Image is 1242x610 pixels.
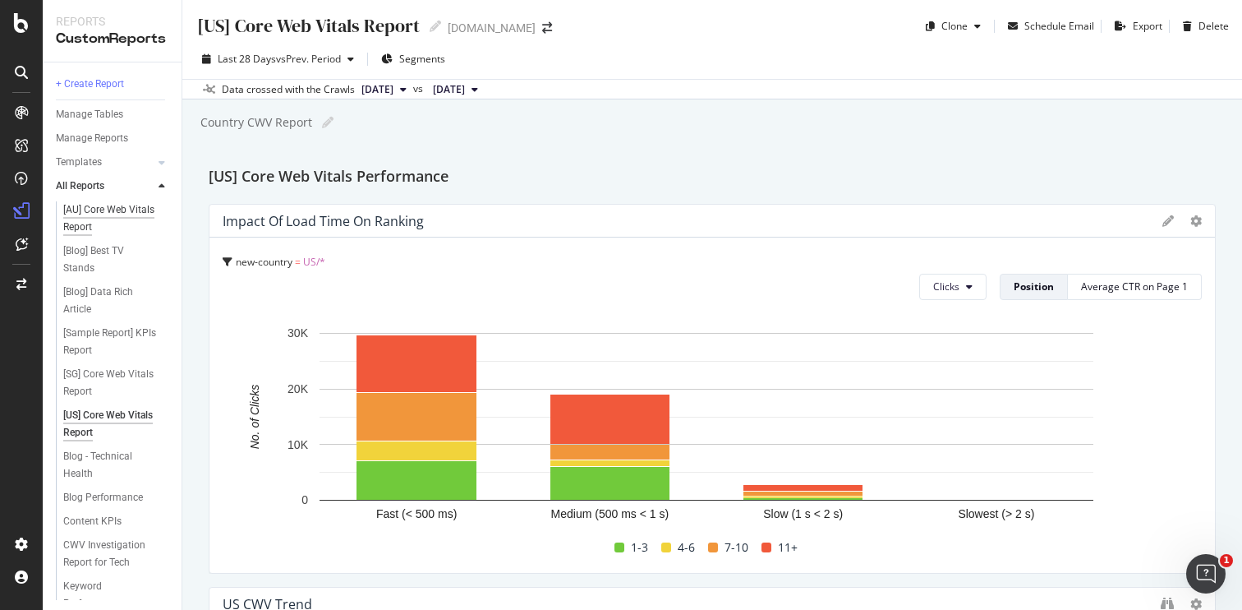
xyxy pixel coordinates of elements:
button: Segments [375,46,452,72]
span: Segments [399,52,445,66]
button: [DATE] [426,80,485,99]
div: Average CTR on Page 1 [1081,280,1188,293]
span: 11+ [778,538,798,557]
a: Blog Performance [63,489,170,506]
a: Blog - Technical Health [63,448,170,483]
div: arrow-right-arrow-left [542,22,552,34]
div: Content KPIs [63,513,122,530]
div: All Reports [56,178,104,195]
text: Fast (< 500 ms) [376,507,457,520]
button: Clone [919,13,987,39]
div: Impact of Load Time on Ranking [223,213,424,229]
text: No. of Clicks [248,385,261,450]
div: Blog - Technical Health [63,448,155,483]
i: Edit report name [430,21,441,32]
a: Templates [56,154,154,171]
text: 20K [287,382,309,395]
span: 4-6 [678,538,695,557]
a: [US] Core Web Vitals Report [63,407,170,441]
iframe: Intercom live chat [1186,554,1226,594]
div: Schedule Email [1024,19,1094,33]
div: [Blog] Best TV Stands [63,243,154,277]
text: 0 [301,494,308,507]
span: 1-3 [631,538,648,557]
a: Content KPIs [63,513,170,530]
button: Schedule Email [1001,13,1094,39]
span: vs [413,81,426,96]
a: All Reports [56,178,154,195]
span: 2025 Jul. 13th [433,82,465,97]
div: CustomReports [56,30,168,49]
text: Medium (500 ms < 1 s) [551,507,669,520]
button: [DATE] [355,80,413,99]
span: new-country [236,255,292,269]
a: Manage Tables [56,106,170,123]
a: [Sample Report] KPIs Report [63,325,170,359]
div: Manage Reports [56,130,128,147]
div: [DOMAIN_NAME] [448,20,536,36]
div: Manage Tables [56,106,123,123]
button: Last 28 DaysvsPrev. Period [195,46,361,72]
div: Blog Performance [63,489,143,506]
div: [Sample Report] KPIs Report [63,325,158,359]
div: binoculars [1161,597,1174,610]
a: CWV Investigation Report for Tech [63,537,170,571]
span: = [295,255,301,269]
div: Clone [941,19,968,33]
div: CWV Investigation Report for Tech [63,537,159,571]
div: [US] Core Web Vitals Report [63,407,158,441]
a: [Blog] Best TV Stands [63,243,170,277]
h2: [US] Core Web Vitals Performance [209,164,448,191]
text: Slowest (> 2 s) [958,507,1034,520]
text: Slow (1 s < 2 s) [763,507,843,520]
a: [AU] Core Web Vitals Report [63,201,170,236]
text: 30K [287,327,309,340]
span: 1 [1220,554,1233,567]
div: + Create Report [56,76,124,93]
div: Delete [1198,19,1229,33]
div: Reports [56,13,168,30]
div: [US] Core Web Vitals Performance [209,164,1216,191]
a: + Create Report [56,76,170,93]
i: Edit report name [322,117,333,128]
button: Export [1108,13,1162,39]
div: Export [1133,19,1162,33]
span: 2025 Aug. 10th [361,82,393,97]
a: [Blog] Data Rich Article [63,284,170,318]
div: Data crossed with the Crawls [222,82,355,97]
div: [Blog] Data Rich Article [63,284,155,318]
button: Position [1000,274,1068,300]
span: 7-10 [724,538,748,557]
span: Last 28 Days [218,52,276,66]
a: Manage Reports [56,130,170,147]
svg: A chart. [223,325,1189,534]
a: [SG] Core Web Vitals Report [63,366,170,400]
div: [SG] Core Web Vitals Report [63,366,158,400]
text: 10K [287,438,309,451]
div: Position [1014,280,1054,293]
div: [US] Core Web Vitals Report [195,13,420,39]
button: Clicks [919,274,987,300]
div: Templates [56,154,102,171]
div: Country CWV Report [199,114,312,131]
span: vs Prev. Period [276,52,341,66]
div: [AU] Core Web Vitals Report [63,201,158,236]
span: Clicks [933,280,959,293]
button: Delete [1176,13,1229,39]
button: Average CTR on Page 1 [1068,274,1202,300]
div: Impact of Load Time on Rankingnew-country = US/*ClicksPositionAverage CTR on Page 1A chart.1-34-6... [209,204,1216,574]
